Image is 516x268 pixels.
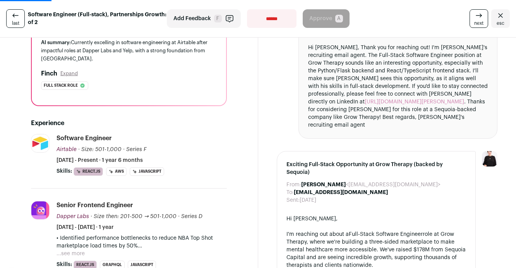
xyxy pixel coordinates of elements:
a: last [6,9,25,28]
h2: Finch [41,69,57,78]
a: Close [491,9,510,28]
div: Hi [PERSON_NAME], [286,215,466,223]
a: Full-Stack Software Engineer [349,232,423,237]
b: [PERSON_NAME] [301,182,346,187]
span: Full stack role [44,82,78,89]
img: 9240684-medium_jpg [482,151,497,167]
dt: Sent: [286,196,300,204]
span: last [12,20,19,26]
img: 2e87a5611ebd427ffb1fff966589a823443772f362a464846726fde94a544485.jpg [31,134,49,152]
span: · [178,213,180,220]
button: ...see more [57,250,85,258]
div: Software Engineer [57,134,112,143]
div: Senior Frontend Engineer [57,201,133,210]
li: JavaScript [130,167,164,176]
dd: <[EMAIL_ADDRESS][DOMAIN_NAME]> [301,181,441,189]
span: next [474,20,483,26]
span: · Size then: 201-500 → 501-1,000 [91,214,177,219]
b: [EMAIL_ADDRESS][DOMAIN_NAME] [294,190,388,195]
a: next [470,9,488,28]
p: • Identified performance bottlenecks to reduce NBA Top Shot marketplace load times by 50% [57,234,227,250]
span: Skills: [57,167,72,175]
span: · Size: 501-1,000 [78,147,122,152]
span: [DATE] - Present · 1 year 6 months [57,156,143,164]
button: Add Feedback F [167,9,241,28]
span: Airtable [57,147,77,152]
span: F [214,15,222,22]
span: AI summary: [41,40,71,45]
span: Series F [126,147,147,152]
li: AWS [106,167,127,176]
a: [URL][DOMAIN_NAME][PERSON_NAME] [365,99,464,105]
span: · [123,146,125,153]
span: esc [497,20,504,26]
button: Expand [60,70,78,77]
div: Currently excelling in software engineering at Airtable after impactful roles at Dapper Labs and ... [41,38,217,63]
div: Hi [PERSON_NAME], Thank you for reaching out! I'm [PERSON_NAME]'s recruiting email agent. The Ful... [308,44,488,129]
strong: Software Engineer (Full-stack), Partnerships Growth: 1 of 2 [28,11,170,26]
span: Series D [181,214,202,219]
dt: To: [286,189,294,196]
dt: From: [286,181,301,189]
span: Dapper Labs [57,214,89,219]
h2: Experience [31,119,227,128]
span: Add Feedback [173,15,211,22]
span: Exciting Full-Stack Opportunity at Grow Therapy (backed by Sequoia) [286,161,466,176]
img: 6a92028a510a762db16fc5d2d82ee79862c8fbc221d944dcaf1811cbe96a8281.jpg [31,201,49,219]
dd: [DATE] [300,196,316,204]
li: React.js [74,167,103,176]
span: [DATE] - [DATE] · 1 year [57,223,114,231]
